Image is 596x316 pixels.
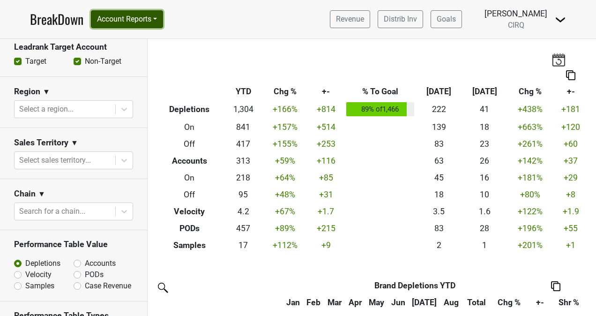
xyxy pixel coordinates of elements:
td: +196 % [507,220,553,237]
td: 417 [224,135,262,152]
th: Jun: activate to sort column ascending [388,294,408,311]
td: +67 % [262,203,308,220]
th: May: activate to sort column ascending [365,294,388,311]
span: ▼ [43,86,50,98]
td: 83 [416,220,462,237]
h3: Leadrank Target Account [14,42,133,52]
img: Copy to clipboard [551,281,560,291]
td: +166 % [262,100,308,119]
h3: Chain [14,189,36,199]
td: 218 [224,169,262,186]
th: On [155,119,224,135]
th: YTD [224,83,262,100]
th: Mar: activate to sort column ascending [324,294,345,311]
th: Total: activate to sort column ascending [462,294,492,311]
td: 18 [416,186,462,203]
td: +438 % [507,100,553,119]
img: Dropdown Menu [555,14,566,25]
td: +1.9 [553,203,589,220]
td: 63 [416,152,462,169]
td: 41 [462,100,507,119]
td: +59 % [262,152,308,169]
td: +814 [308,100,344,119]
td: +116 [308,152,344,169]
th: Accounts [155,152,224,169]
td: 1 [462,237,507,254]
td: +9 [308,237,344,254]
td: 10 [462,186,507,203]
td: +261 % [507,135,553,152]
td: 2 [416,237,462,254]
th: [DATE] [462,83,507,100]
td: +663 % [507,119,553,135]
td: +142 % [507,152,553,169]
button: Account Reports [91,10,163,28]
th: Chg %: activate to sort column ascending [492,294,527,311]
td: +80 % [507,186,553,203]
td: +514 [308,119,344,135]
th: Jan: activate to sort column ascending [283,294,303,311]
th: % To Goal [344,83,416,100]
label: Non-Target [85,56,121,67]
span: ▼ [71,137,78,149]
label: Accounts [85,258,116,269]
h3: Region [14,87,40,97]
label: Depletions [25,258,60,269]
th: On [155,169,224,186]
a: Goals [431,10,462,28]
td: +48 % [262,186,308,203]
td: +1 [553,237,589,254]
th: Depletions [155,100,224,119]
th: PODs [155,220,224,237]
td: +1.7 [308,203,344,220]
h3: Performance Table Value [14,240,133,249]
th: Feb: activate to sort column ascending [303,294,323,311]
td: 3.5 [416,203,462,220]
td: +157 % [262,119,308,135]
td: 28 [462,220,507,237]
th: Aug: activate to sort column ascending [440,294,462,311]
td: +122 % [507,203,553,220]
th: Brand Depletions YTD [303,277,527,294]
span: CIRQ [508,21,524,30]
td: +120 [553,119,589,135]
td: +215 [308,220,344,237]
td: +181 % [507,169,553,186]
td: +155 % [262,135,308,152]
td: 222 [416,100,462,119]
th: Off [155,186,224,203]
label: Case Revenue [85,280,131,292]
th: &nbsp;: activate to sort column ascending [155,294,283,311]
td: +89 % [262,220,308,237]
a: Revenue [330,10,370,28]
td: 457 [224,220,262,237]
td: +64 % [262,169,308,186]
th: Apr: activate to sort column ascending [345,294,365,311]
td: +181 [553,100,589,119]
th: Velocity [155,203,224,220]
td: 23 [462,135,507,152]
img: Copy to clipboard [566,70,575,80]
td: 841 [224,119,262,135]
div: [PERSON_NAME] [484,8,547,20]
label: Samples [25,280,54,292]
td: 18 [462,119,507,135]
th: Samples [155,237,224,254]
td: 16 [462,169,507,186]
th: Chg % [262,83,308,100]
td: +29 [553,169,589,186]
td: 1,304 [224,100,262,119]
th: +- [308,83,344,100]
td: +85 [308,169,344,186]
a: Distrib Inv [378,10,423,28]
td: 95 [224,186,262,203]
a: BreakDown [30,9,83,29]
h3: Sales Territory [14,138,68,148]
td: 4.2 [224,203,262,220]
td: +112 % [262,237,308,254]
td: +253 [308,135,344,152]
td: 313 [224,152,262,169]
td: 1.6 [462,203,507,220]
td: +37 [553,152,589,169]
img: last_updated_date [551,53,566,66]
